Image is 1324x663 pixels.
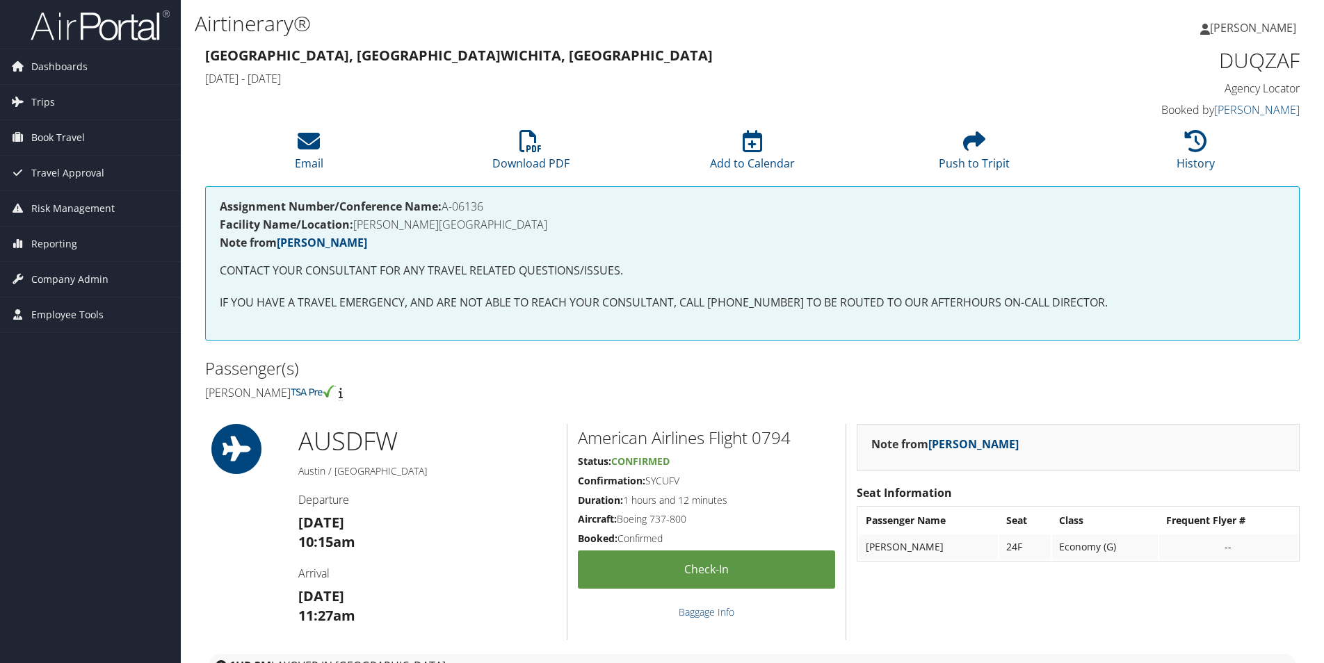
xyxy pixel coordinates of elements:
[859,508,999,533] th: Passenger Name
[298,464,556,478] h5: Austin / [GEOGRAPHIC_DATA]
[1210,20,1296,35] span: [PERSON_NAME]
[295,138,323,171] a: Email
[578,493,835,507] h5: 1 hours and 12 minutes
[220,199,442,214] strong: Assignment Number/Conference Name:
[1214,102,1300,117] a: [PERSON_NAME]
[871,436,1019,452] strong: Note from
[679,605,734,619] a: Baggage Info
[710,138,795,171] a: Add to Calendar
[291,385,336,398] img: tsa-precheck.png
[298,532,355,551] strong: 10:15am
[298,513,344,532] strong: [DATE]
[298,566,556,581] h4: Arrival
[578,474,645,487] strong: Confirmation:
[31,297,104,332] span: Employee Tools
[220,219,1285,230] h4: [PERSON_NAME][GEOGRAPHIC_DATA]
[31,120,85,155] span: Book Travel
[1052,508,1158,533] th: Class
[1177,138,1215,171] a: History
[31,9,170,42] img: airportal-logo.png
[298,587,344,605] strong: [DATE]
[1200,7,1310,49] a: [PERSON_NAME]
[578,512,617,525] strong: Aircraft:
[31,49,88,84] span: Dashboards
[1052,534,1158,559] td: Economy (G)
[1042,102,1300,117] h4: Booked by
[220,262,1285,280] p: CONTACT YOUR CONSULTANT FOR ANY TRAVEL RELATED QUESTIONS/ISSUES.
[939,138,1010,171] a: Push to Tripit
[298,424,556,459] h1: AUS DFW
[578,512,835,526] h5: Boeing 737-800
[578,474,835,488] h5: SYCUFV
[298,492,556,507] h4: Departure
[1042,46,1300,75] h1: DUQZAF
[31,156,104,190] span: Travel Approval
[31,191,115,226] span: Risk Management
[999,508,1051,533] th: Seat
[277,235,367,250] a: [PERSON_NAME]
[578,455,611,468] strong: Status:
[31,262,108,297] span: Company Admin
[31,227,77,261] span: Reporting
[492,138,570,171] a: Download PDF
[857,485,952,500] strong: Seat Information
[611,455,670,468] span: Confirmed
[578,493,623,507] strong: Duration:
[999,534,1051,559] td: 24F
[205,357,742,380] h2: Passenger(s)
[220,201,1285,212] h4: A-06136
[578,532,617,545] strong: Booked:
[31,85,55,120] span: Trips
[859,534,999,559] td: [PERSON_NAME]
[205,385,742,400] h4: [PERSON_NAME]
[220,235,367,250] strong: Note from
[1042,81,1300,96] h4: Agency Locator
[298,606,355,625] strong: 11:27am
[205,46,713,65] strong: [GEOGRAPHIC_DATA], [GEOGRAPHIC_DATA] Wichita, [GEOGRAPHIC_DATA]
[578,550,835,589] a: Check-in
[1166,541,1291,553] div: --
[578,426,835,450] h2: American Airlines Flight 0794
[578,532,835,546] h5: Confirmed
[928,436,1019,452] a: [PERSON_NAME]
[205,71,1021,86] h4: [DATE] - [DATE]
[220,294,1285,312] p: IF YOU HAVE A TRAVEL EMERGENCY, AND ARE NOT ABLE TO REACH YOUR CONSULTANT, CALL [PHONE_NUMBER] TO...
[1159,508,1298,533] th: Frequent Flyer #
[195,9,938,38] h1: Airtinerary®
[220,217,353,232] strong: Facility Name/Location:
